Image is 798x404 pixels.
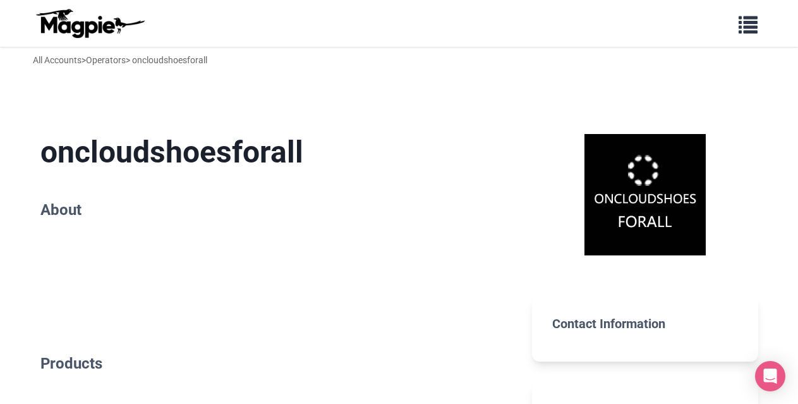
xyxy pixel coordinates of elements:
h2: About [40,201,512,219]
h2: Products [40,355,512,373]
div: Open Intercom Messenger [755,361,785,391]
h1: oncloudshoesforall [40,134,512,171]
a: Operators [86,55,126,65]
h2: Contact Information [552,316,737,331]
div: > > oncloudshoesforall [33,53,207,67]
img: logo-ab69f6fb50320c5b225c76a69d11143b.png [33,8,147,39]
a: All Accounts [33,55,82,65]
img: oncloudshoesforall logo [584,134,706,255]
